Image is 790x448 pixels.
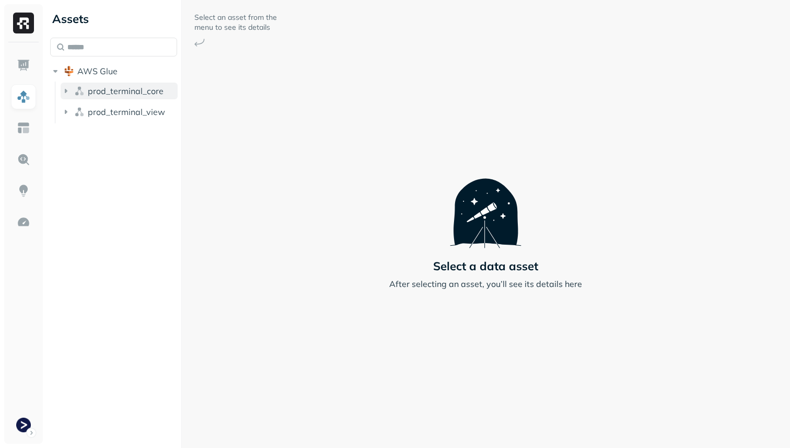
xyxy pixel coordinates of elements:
[17,121,30,135] img: Asset Explorer
[88,86,164,96] span: prod_terminal_core
[194,39,205,47] img: Arrow
[50,63,177,79] button: AWS Glue
[74,86,85,96] img: namespace
[13,13,34,33] img: Ryft
[61,104,178,120] button: prod_terminal_view
[50,10,177,27] div: Assets
[17,184,30,198] img: Insights
[17,90,30,104] img: Assets
[61,83,178,99] button: prod_terminal_core
[17,153,30,166] img: Query Explorer
[74,107,85,117] img: namespace
[450,158,521,248] img: Telescope
[17,59,30,72] img: Dashboard
[77,66,118,76] span: AWS Glue
[88,107,165,117] span: prod_terminal_view
[17,215,30,229] img: Optimization
[433,259,538,273] p: Select a data asset
[194,13,278,32] p: Select an asset from the menu to see its details
[389,278,582,290] p: After selecting an asset, you’ll see its details here
[16,418,31,432] img: Terminal
[64,66,74,76] img: root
